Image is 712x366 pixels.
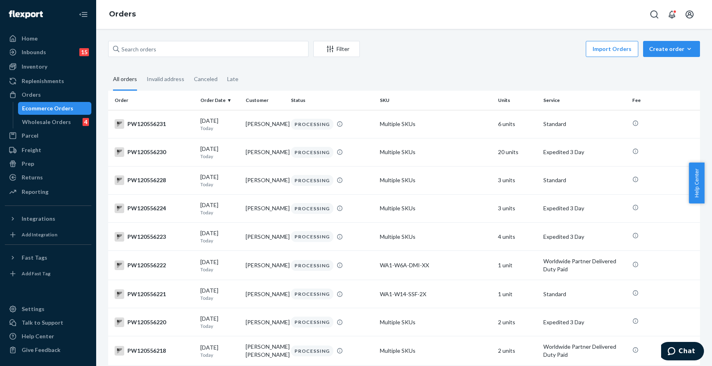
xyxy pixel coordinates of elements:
[380,290,492,298] div: WA1-W14-SSF-2X
[5,330,91,343] a: Help Center
[22,48,46,56] div: Inbounds
[629,91,700,110] th: Fee
[5,129,91,142] a: Parcel
[495,251,540,280] td: 1 unit
[5,185,91,198] a: Reporting
[200,173,239,188] div: [DATE]
[200,315,239,329] div: [DATE]
[242,138,288,166] td: [PERSON_NAME]
[194,69,218,89] div: Canceled
[242,251,288,280] td: [PERSON_NAME]
[543,318,626,326] p: Expedited 3 Day
[200,229,239,244] div: [DATE]
[291,147,333,158] div: PROCESSING
[689,163,704,203] button: Help Center
[314,45,359,53] div: Filter
[200,295,239,301] p: Today
[22,305,44,313] div: Settings
[242,110,288,138] td: [PERSON_NAME]
[377,166,495,194] td: Multiple SKUs
[649,45,694,53] div: Create order
[291,346,333,356] div: PROCESSING
[5,228,91,241] a: Add Integration
[22,270,50,277] div: Add Fast Tag
[377,308,495,336] td: Multiple SKUs
[5,316,91,329] button: Talk to Support
[113,69,137,91] div: All orders
[5,344,91,356] button: Give Feedback
[377,223,495,251] td: Multiple SKUs
[5,251,91,264] button: Fast Tags
[22,173,43,181] div: Returns
[108,41,309,57] input: Search orders
[5,267,91,280] a: Add Fast Tag
[643,41,700,57] button: Create order
[313,41,360,57] button: Filter
[242,336,288,366] td: [PERSON_NAME] [PERSON_NAME]
[5,171,91,184] a: Returns
[22,77,64,85] div: Replenishments
[22,215,55,223] div: Integrations
[22,132,38,140] div: Parcel
[543,343,626,359] p: Worldwide Partner Delivered Duty Paid
[79,48,89,56] div: 15
[200,287,239,301] div: [DATE]
[495,336,540,366] td: 2 units
[242,308,288,336] td: [PERSON_NAME]
[5,46,91,59] a: Inbounds15
[22,35,38,43] div: Home
[22,231,57,238] div: Add Integration
[495,138,540,166] td: 20 units
[5,88,91,101] a: Orders
[495,308,540,336] td: 2 units
[200,344,239,358] div: [DATE]
[115,203,194,213] div: PW120556224
[200,323,239,329] p: Today
[291,175,333,186] div: PROCESSING
[5,144,91,157] a: Freight
[377,91,495,110] th: SKU
[586,41,638,57] button: Import Orders
[5,75,91,87] a: Replenishments
[291,231,333,242] div: PROCESSING
[495,280,540,308] td: 1 unit
[242,223,288,251] td: [PERSON_NAME]
[495,223,540,251] td: 4 units
[495,110,540,138] td: 6 units
[291,289,333,299] div: PROCESSING
[5,60,91,73] a: Inventory
[200,117,239,132] div: [DATE]
[200,153,239,160] p: Today
[242,280,288,308] td: [PERSON_NAME]
[22,160,34,168] div: Prep
[200,266,239,273] p: Today
[646,6,662,22] button: Open Search Box
[200,237,239,244] p: Today
[200,352,239,358] p: Today
[377,110,495,138] td: Multiple SKUs
[543,290,626,298] p: Standard
[200,209,239,216] p: Today
[75,6,91,22] button: Close Navigation
[200,181,239,188] p: Today
[109,10,136,18] a: Orders
[18,102,92,115] a: Ecommerce Orders
[22,319,63,327] div: Talk to Support
[5,157,91,170] a: Prep
[5,32,91,45] a: Home
[377,194,495,222] td: Multiple SKUs
[242,166,288,194] td: [PERSON_NAME]
[200,125,239,132] p: Today
[22,91,41,99] div: Orders
[115,175,194,185] div: PW120556228
[661,342,704,362] iframe: Opens a widget where you can chat to one of our agents
[543,176,626,184] p: Standard
[543,233,626,241] p: Expedited 3 Day
[197,91,242,110] th: Order Date
[543,257,626,273] p: Worldwide Partner Delivered Duty Paid
[115,232,194,242] div: PW120556223
[115,119,194,129] div: PW120556231
[147,69,184,89] div: Invalid address
[22,118,71,126] div: Wholesale Orders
